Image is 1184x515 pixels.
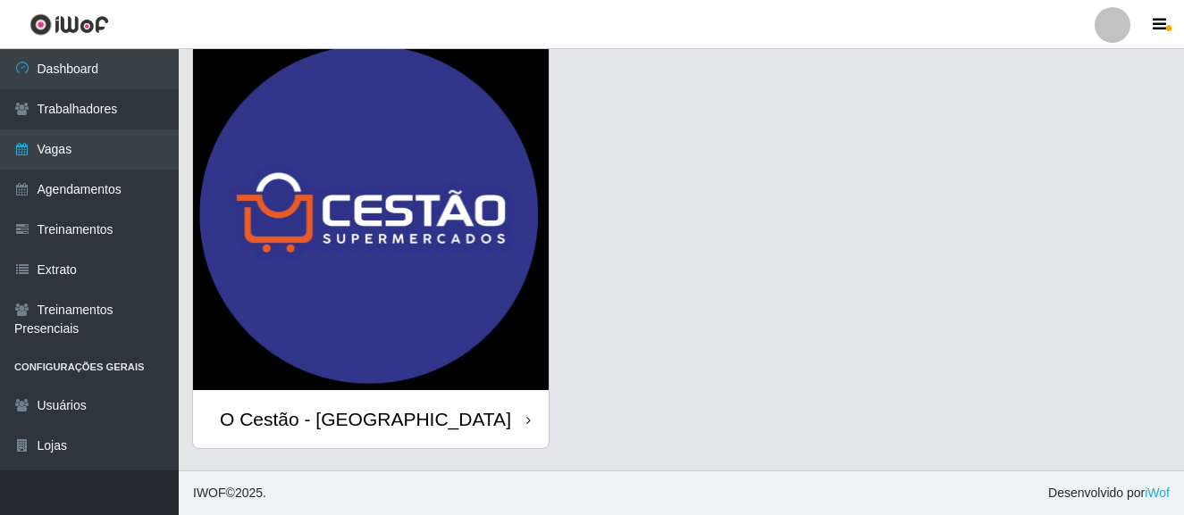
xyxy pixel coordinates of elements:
[1145,486,1170,500] a: iWof
[29,13,109,36] img: CoreUI Logo
[193,35,549,390] img: cardImg
[193,484,266,503] span: © 2025 .
[193,35,549,448] a: O Cestão - [GEOGRAPHIC_DATA]
[220,408,511,430] div: O Cestão - [GEOGRAPHIC_DATA]
[1048,484,1170,503] span: Desenvolvido por
[193,486,226,500] span: IWOF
